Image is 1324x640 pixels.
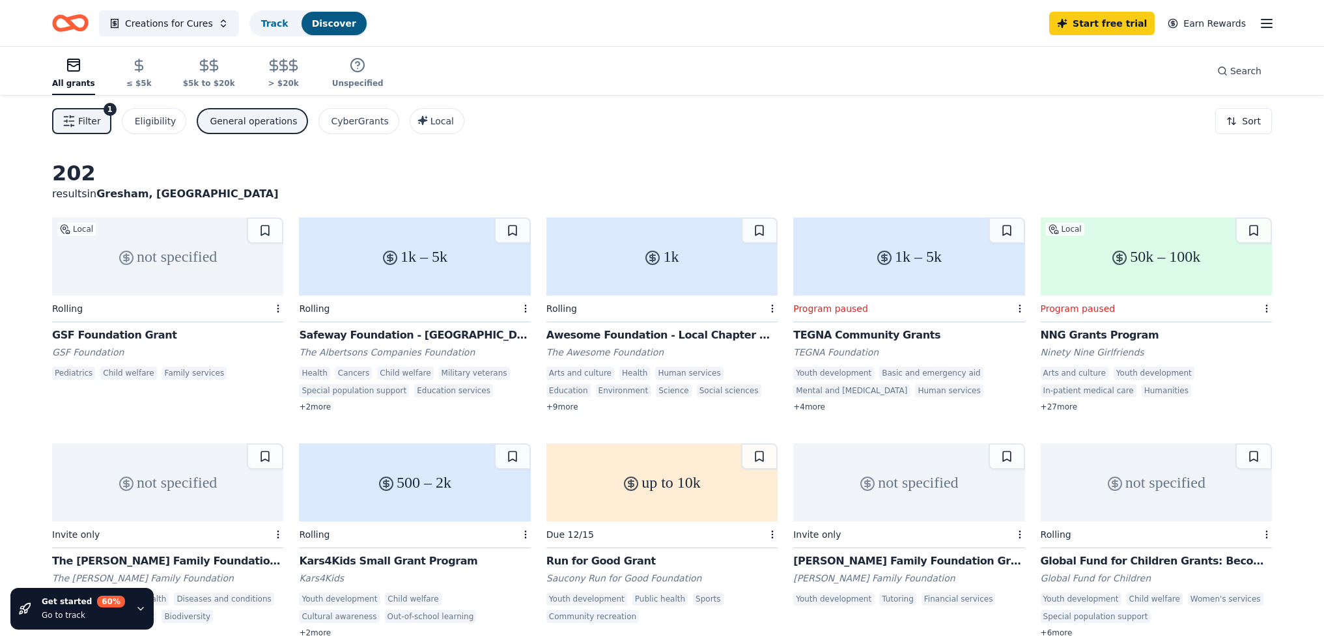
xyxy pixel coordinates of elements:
button: Unspecified [332,52,384,95]
div: Basic and emergency aid [879,367,983,380]
div: 1 [104,103,117,116]
div: Youth development [546,592,627,605]
div: + 9 more [546,402,778,412]
button: $5k to $20k [183,53,235,95]
a: 50k – 100kLocalProgram pausedNNG Grants ProgramNinety Nine GirlfriendsArts and cultureYouth devel... [1041,217,1272,412]
a: 1k – 5kRollingSafeway Foundation - [GEOGRAPHIC_DATA]The Albertsons Companies FoundationHealthCanc... [299,217,530,412]
div: Mental and [MEDICAL_DATA] [793,384,910,397]
div: Human services [915,384,983,397]
div: ≤ $5k [126,78,152,89]
div: Kars4Kids Small Grant Program [299,553,530,569]
div: Community recreation [546,610,639,623]
div: Tutoring [879,592,916,605]
div: Local [1046,223,1084,236]
div: Eligibility [135,113,176,129]
div: Arts and culture [1041,367,1108,380]
div: [PERSON_NAME] Family Foundation Grants [793,553,1024,569]
a: Start free trial [1049,12,1155,35]
a: Earn Rewards [1160,12,1254,35]
div: Cultural awareness [299,610,379,623]
div: Special population support [1041,610,1151,623]
div: 500 – 2k [299,443,530,522]
div: Military veterans [439,367,510,380]
div: Youth development [793,367,874,380]
div: The Awesome Foundation [546,346,778,359]
div: Public health [632,592,688,605]
div: Reproductive health care [1155,610,1259,623]
div: All grants [52,78,95,89]
div: not specified [1041,443,1272,522]
div: TEGNA Community Grants [793,327,1024,343]
button: ≤ $5k [126,53,152,95]
div: Health [299,367,330,380]
button: Search [1207,58,1272,84]
div: Youth development [793,592,874,605]
div: Women's services [1188,592,1263,605]
div: 1k [546,217,778,296]
div: NNG Grants Program [1041,327,1272,343]
div: Human services [655,367,723,380]
div: > $20k [266,78,301,89]
button: All grants [52,52,95,95]
button: TrackDiscover [249,10,368,36]
div: Kars4Kids [299,572,530,585]
button: Sort [1215,108,1272,134]
div: Sports [693,592,723,605]
div: Rolling [299,303,330,314]
a: Discover [312,18,356,29]
div: Cancers [335,367,373,380]
div: Family services [162,367,227,380]
span: Sort [1242,113,1261,129]
div: Health [619,367,650,380]
div: + 2 more [299,402,530,412]
div: 60 % [97,596,125,607]
button: Filter1 [52,108,111,134]
div: Program paused [1041,303,1116,314]
div: Financial services [922,592,996,605]
a: not specifiedLocalRollingGSF Foundation GrantGSF FoundationPediatricsChild welfareFamily services [52,217,283,384]
button: Eligibility [122,108,187,134]
div: Saucony Run for Good Foundation [546,572,778,585]
span: Search [1230,63,1261,79]
a: not specifiedInvite onlyThe [PERSON_NAME] Family Foundation GrantThe [PERSON_NAME] Family Foundat... [52,443,283,628]
div: results [52,186,283,202]
div: [PERSON_NAME] Family Foundation [793,572,1024,585]
div: Invite only [52,529,100,540]
a: not specifiedInvite only[PERSON_NAME] Family Foundation Grants[PERSON_NAME] Family FoundationYout... [793,443,1024,610]
div: Diseases and conditions [174,592,274,605]
div: not specified [52,443,283,522]
div: up to 10k [546,443,778,522]
button: Creations for Cures [99,10,239,36]
div: Child welfare [1127,592,1183,605]
div: Special population support [299,384,409,397]
div: Rolling [546,303,577,314]
div: Youth development [299,592,380,605]
div: Child welfare [385,592,441,605]
div: + 27 more [1041,402,1272,412]
div: GSF Foundation Grant [52,327,283,343]
div: 50k – 100k [1041,217,1272,296]
button: CyberGrants [318,108,399,134]
div: Out-of-school learning [385,610,477,623]
span: Creations for Cures [125,16,213,31]
a: Track [261,18,289,29]
div: Program paused [793,303,868,314]
a: 1k – 5kProgram pausedTEGNA Community GrantsTEGNA FoundationYouth developmentBasic and emergency a... [793,217,1024,412]
a: up to 10kDue 12/15Run for Good GrantSaucony Run for Good FoundationYouth developmentPublic health... [546,443,778,628]
div: + 4 more [793,402,1024,412]
div: Rolling [299,529,330,540]
div: 1k – 5k [793,217,1024,296]
div: Awesome Foundation - Local Chapter Grants [546,327,778,343]
span: Gresham, [GEOGRAPHIC_DATA] [96,188,278,200]
div: Safeway Foundation - [GEOGRAPHIC_DATA] [299,327,530,343]
div: not specified [793,443,1024,522]
div: $5k to $20k [183,78,235,89]
div: CyberGrants [331,113,389,129]
button: General operations [197,108,307,134]
a: 1kRollingAwesome Foundation - Local Chapter GrantsThe Awesome FoundationArts and cultureHealthHum... [546,217,778,412]
div: 1k – 5k [299,217,530,296]
div: TEGNA Foundation [793,346,1024,359]
div: Ninety Nine Girlfriends [1041,346,1272,359]
div: Local [57,223,96,236]
span: Local [430,116,454,126]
